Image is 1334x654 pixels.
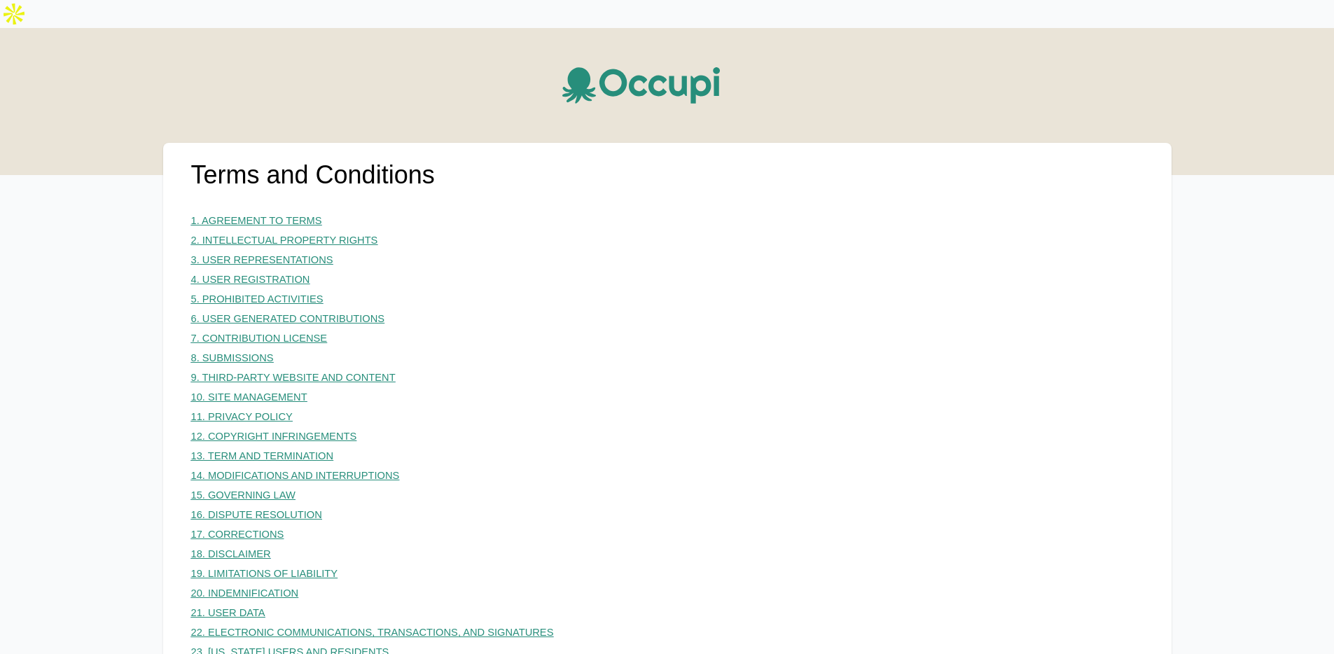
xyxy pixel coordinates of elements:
a: 2. INTELLECTUAL PROPERTY RIGHTS [191,235,378,246]
h1: Terms and Conditions [191,143,1144,195]
a: 22. ELECTRONIC COMMUNICATIONS, TRANSACTIONS, AND SIGNATURES [191,627,554,638]
a: 7. CONTRIBUTION LICENSE [191,333,328,344]
a: 6. USER GENERATED CONTRIBUTIONS [191,313,385,324]
a: 5. PROHIBITED ACTIVITIES [191,293,324,305]
a: 19. LIMITATIONS OF LIABILITY [191,568,338,579]
a: 16. DISPUTE RESOLUTION [191,509,322,520]
a: 14. MODIFICATIONS AND INTERRUPTIONS [191,470,400,481]
a: 15. GOVERNING LAW [191,489,296,501]
a: 4. USER REGISTRATION [191,274,310,285]
a: 3. USER REPRESENTATIONS [191,254,333,265]
a: 8. SUBMISSIONS [191,352,274,363]
a: 1. AGREEMENT TO TERMS [191,215,322,226]
a: 18. DISCLAIMER [191,548,271,559]
a: 9. THIRD-PARTY WEBSITE AND CONTENT [191,372,396,383]
a: 21. USER DATA [191,607,265,618]
a: 11. PRIVACY POLICY [191,411,293,422]
a: 20. INDEMNIFICATION [191,587,299,599]
a: 17. CORRECTIONS [191,529,284,540]
a: 12. COPYRIGHT INFRINGEMENTS [191,431,357,442]
a: 10. SITE MANAGEMENT [191,391,307,403]
a: 13. TERM AND TERMINATION [191,450,334,461]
